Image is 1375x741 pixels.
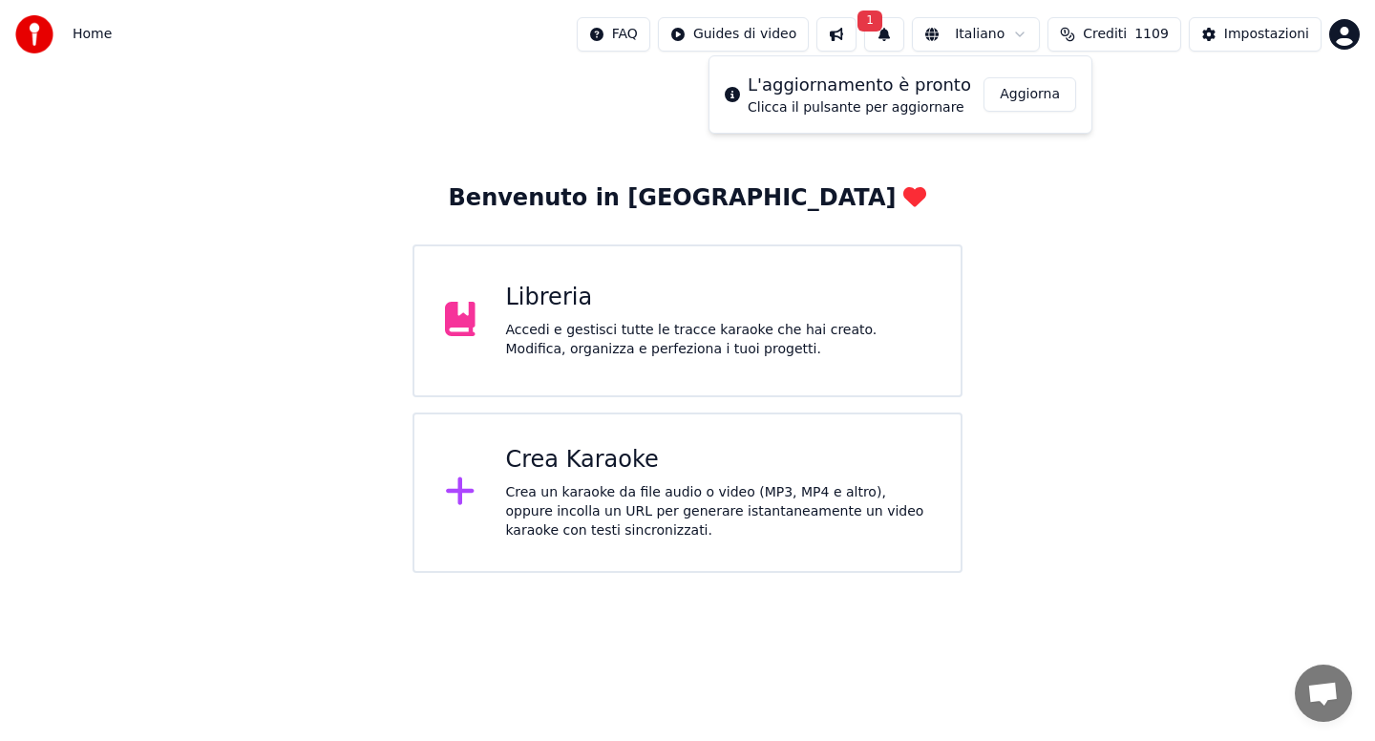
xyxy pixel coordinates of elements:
div: Libreria [506,283,931,313]
a: Aprire la chat [1295,665,1352,722]
button: 1 [864,17,904,52]
div: Accedi e gestisci tutte le tracce karaoke che hai creato. Modifica, organizza e perfeziona i tuoi... [506,321,931,359]
button: Aggiorna [984,77,1076,112]
span: 1 [857,11,882,32]
button: Crediti1109 [1047,17,1181,52]
span: Crediti [1083,25,1127,44]
div: Crea Karaoke [506,445,931,476]
div: Impostazioni [1224,25,1309,44]
div: Benvenuto in [GEOGRAPHIC_DATA] [449,183,927,214]
button: FAQ [577,17,650,52]
div: Crea un karaoke da file audio o video (MP3, MP4 e altro), oppure incolla un URL per generare ista... [506,483,931,540]
div: Clicca il pulsante per aggiornare [748,98,971,117]
span: 1109 [1134,25,1169,44]
button: Guides di video [658,17,809,52]
img: youka [15,15,53,53]
button: Impostazioni [1189,17,1322,52]
div: L'aggiornamento è pronto [748,72,971,98]
span: Home [73,25,112,44]
nav: breadcrumb [73,25,112,44]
